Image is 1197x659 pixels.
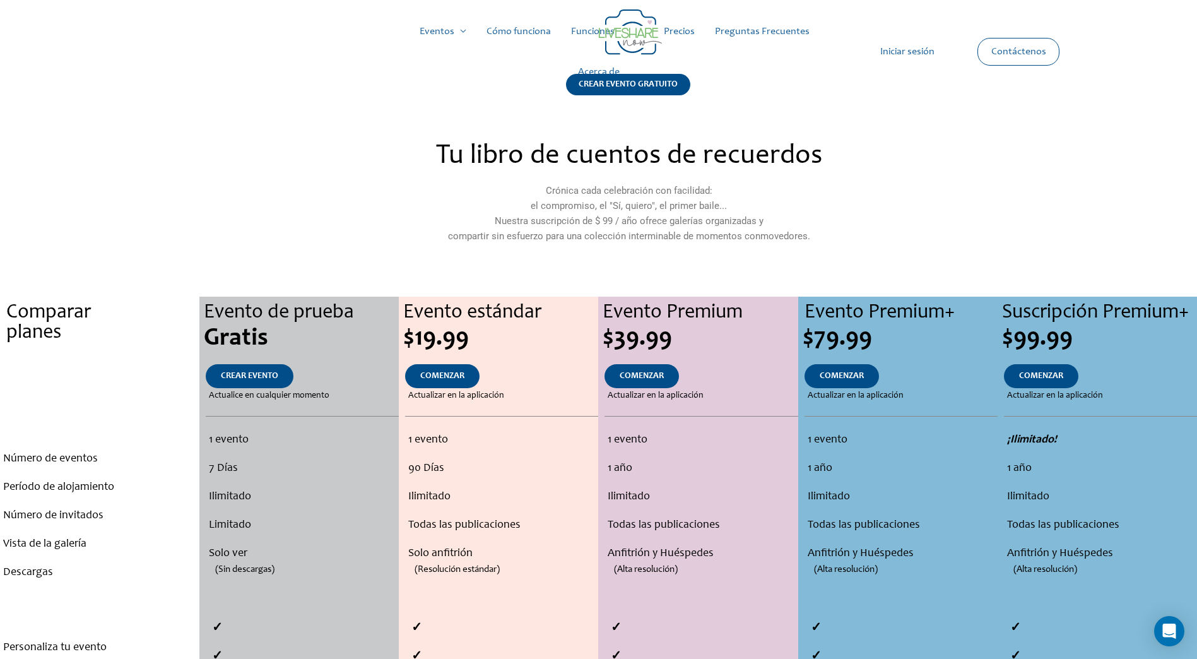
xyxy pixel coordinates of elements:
[981,39,1056,65] a: Contáctenos
[403,326,598,352] div: $19.99
[814,555,878,584] span: (Alta resolución)
[1007,540,1194,568] li: Anfitrión y Huéspedes
[808,454,994,483] li: 1 año
[209,454,395,483] li: 7 Días
[561,11,625,52] a: Funciones
[808,388,904,403] span: Actualizar en la aplicación
[568,52,630,92] a: Acerca de
[98,392,101,401] span: .
[97,347,103,372] span: .
[1002,303,1197,323] div: Suscripción Premium+
[805,303,998,323] div: Evento Premium+
[1007,483,1194,511] li: Ilimitado
[1007,454,1194,483] li: 1 año
[870,32,945,72] a: Iniciar sesión
[221,372,278,381] span: CREAR EVENTO
[204,303,399,323] div: Evento de prueba
[209,388,329,403] span: Actualice en cualquier momento
[408,426,595,454] li: 1 evento
[215,555,274,584] span: (Sin descargas)
[705,11,820,52] a: Preguntas Frecuentes
[209,511,395,540] li: Limitado
[209,540,395,568] li: Solo ver
[355,183,902,244] p: Crónica cada celebración con facilidad: el compromiso, el "Sí, quiero", el primer baile... Nuestr...
[566,74,690,111] a: CREAR EVENTO GRATUITO
[808,511,994,540] li: Todas las publicaciones
[608,483,794,511] li: Ilimitado
[408,483,595,511] li: Ilimitado
[1007,434,1057,446] strong: ¡Ilimitado!
[405,364,480,388] a: COMENZAR
[603,326,798,352] div: $39.99
[805,364,879,388] a: COMENZAR
[1154,616,1184,646] div: Abra Intercom Messenger
[620,372,664,381] span: COMENZAR
[614,555,678,584] span: (Alta resolución)
[3,445,196,473] li: Número de eventos
[608,511,794,540] li: Todas las publicaciones
[209,426,395,454] li: 1 evento
[403,303,598,323] div: Evento estándar
[1002,326,1197,352] div: $99.99
[83,384,116,408] a: .
[808,540,994,568] li: Anfitrión y Huéspedes
[808,483,994,511] li: Ilimitado
[599,9,662,55] img: Group 14 | Live Photo Slideshow for Events | Create Free Events Album for Any Occasion
[1019,372,1063,381] span: COMENZAR
[408,540,595,568] li: Solo anfitrión
[1007,511,1194,540] li: Todas las publicaciones
[3,473,196,502] li: Período de alojamiento
[808,426,994,454] li: 1 evento
[420,372,464,381] span: COMENZAR
[566,74,690,95] div: CREAR EVENTO GRATUITO
[6,303,199,343] div: Comparar planes
[355,143,902,170] h2: Tu libro de cuentos de recuerdos
[608,388,704,403] span: Actualizar en la aplicación
[3,530,196,559] li: Vista de la galería
[603,303,798,323] div: Evento Premium
[608,426,794,454] li: 1 evento
[3,559,196,587] li: Descargas
[22,11,1175,92] nav: Navegación del sitio
[3,502,196,530] li: Número de invitados
[408,454,595,483] li: 90 Días
[476,11,561,52] a: Cómo funciona
[408,511,595,540] li: Todas las publicaciones
[408,388,504,403] span: Actualizar en la aplicación
[415,555,500,584] span: (Resolución estándar)
[1013,555,1077,584] span: (Alta resolución)
[410,11,476,52] a: Eventos
[608,454,794,483] li: 1 año
[604,364,679,388] a: COMENZAR
[209,483,395,511] li: Ilimitado
[608,540,794,568] li: Anfitrión y Huéspedes
[654,11,705,52] a: Precios
[206,364,293,388] a: CREAR EVENTO
[204,326,399,352] div: Gratis
[803,326,998,352] div: $79.99
[1007,388,1103,403] span: Actualizar en la aplicación
[98,412,101,420] span: .
[1004,364,1078,388] a: COMENZAR
[820,372,864,381] span: COMENZAR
